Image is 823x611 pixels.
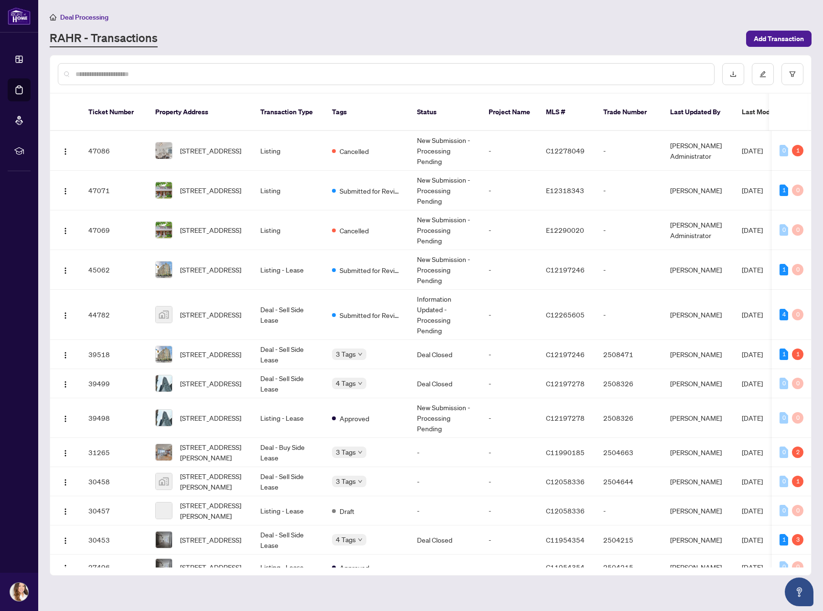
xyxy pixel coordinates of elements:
td: 47069 [81,210,148,250]
div: 1 [780,349,788,360]
div: 0 [780,447,788,458]
span: [STREET_ADDRESS] [180,413,241,423]
span: [STREET_ADDRESS] [180,309,241,320]
td: - [481,467,538,496]
div: 0 [792,185,803,196]
td: - [481,438,538,467]
span: Add Transaction [754,31,804,46]
div: 0 [792,309,803,320]
img: thumbnail-img [156,222,172,238]
span: Approved [340,562,369,573]
td: Listing [253,210,324,250]
div: 0 [792,264,803,275]
span: 3 Tags [336,447,356,458]
span: Submitted for Review [340,265,402,275]
img: thumbnail-img [156,375,172,392]
td: Listing - Lease [253,496,324,525]
span: C12265605 [546,310,585,319]
td: Deal Closed [409,525,481,555]
th: Ticket Number [81,94,148,131]
img: thumbnail-img [156,262,172,278]
span: edit [759,71,766,77]
span: C12058336 [546,506,585,515]
img: thumbnail-img [156,559,172,575]
span: [DATE] [742,477,763,486]
span: Cancelled [340,146,369,156]
div: 4 [780,309,788,320]
td: New Submission - Processing Pending [409,131,481,171]
span: download [730,71,737,77]
span: [STREET_ADDRESS] [180,562,241,572]
span: C12278049 [546,146,585,155]
span: [DATE] [742,535,763,544]
td: [PERSON_NAME] [663,250,734,290]
th: Trade Number [596,94,663,131]
img: Logo [62,415,69,423]
button: Logo [58,559,73,575]
button: Logo [58,347,73,362]
img: Logo [62,479,69,486]
div: 3 [792,534,803,546]
div: 1 [792,145,803,156]
td: New Submission - Processing Pending [409,398,481,438]
img: Logo [62,312,69,319]
td: - [481,555,538,580]
th: Property Address [148,94,253,131]
div: 0 [780,505,788,516]
span: Approved [340,413,369,424]
img: thumbnail-img [156,306,172,323]
td: 2504663 [596,438,663,467]
img: Logo [62,537,69,545]
span: 3 Tags [336,476,356,487]
img: thumbnail-img [156,532,172,548]
button: Logo [58,222,73,238]
td: 30457 [81,496,148,525]
button: Logo [58,445,73,460]
div: 0 [792,378,803,389]
td: - [409,496,481,525]
span: C11954354 [546,535,585,544]
td: Information Updated - Processing Pending [409,290,481,340]
th: MLS # [538,94,596,131]
div: 1 [792,349,803,360]
img: thumbnail-img [156,142,172,159]
td: [PERSON_NAME] [663,290,734,340]
button: Add Transaction [746,31,812,47]
td: Deal - Sell Side Lease [253,369,324,398]
button: Logo [58,474,73,489]
td: - [409,467,481,496]
span: Deal Processing [60,13,108,22]
span: down [358,537,363,542]
td: [PERSON_NAME] [663,555,734,580]
button: Logo [58,532,73,547]
span: down [358,381,363,386]
span: [DATE] [742,414,763,422]
span: [DATE] [742,186,763,195]
span: [DATE] [742,563,763,571]
td: [PERSON_NAME] [663,467,734,496]
span: filter [789,71,796,77]
button: download [722,63,744,85]
img: thumbnail-img [156,473,172,490]
button: filter [781,63,803,85]
span: [DATE] [742,226,763,234]
td: 47071 [81,171,148,210]
td: [PERSON_NAME] [663,340,734,369]
td: [PERSON_NAME] Administrator [663,210,734,250]
td: - [596,290,663,340]
td: [PERSON_NAME] [663,398,734,438]
td: 39518 [81,340,148,369]
img: thumbnail-img [156,444,172,460]
td: 30453 [81,525,148,555]
td: - [481,398,538,438]
td: Listing - Lease [253,555,324,580]
td: 45062 [81,250,148,290]
td: 2508326 [596,369,663,398]
div: 0 [780,412,788,424]
td: Deal - Sell Side Lease [253,467,324,496]
span: [DATE] [742,310,763,319]
div: 1 [780,264,788,275]
span: [STREET_ADDRESS] [180,264,241,275]
span: Submitted for Review [340,310,402,320]
span: [STREET_ADDRESS] [180,535,241,545]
